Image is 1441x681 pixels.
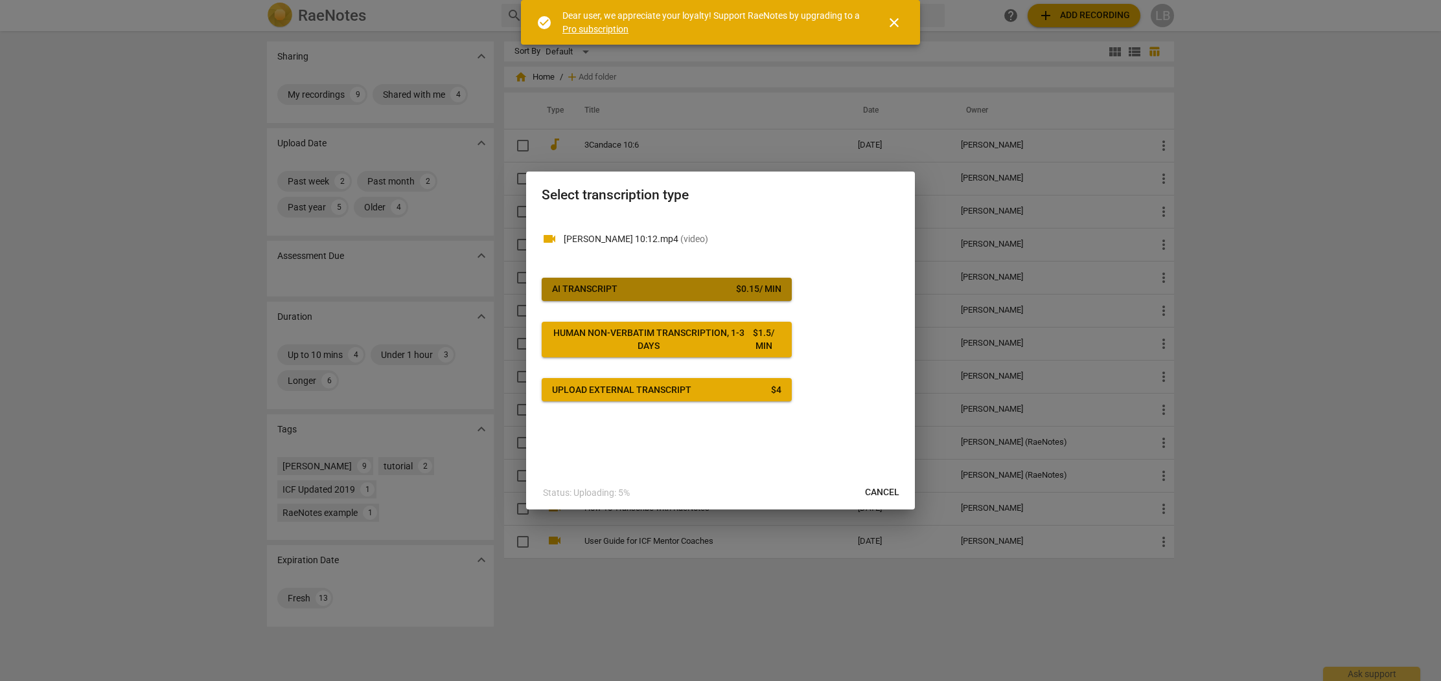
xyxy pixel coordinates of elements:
[552,327,746,352] div: Human non-verbatim transcription, 1-3 days
[542,231,557,247] span: videocam
[746,327,782,352] div: $ 1.5 / min
[542,322,792,357] button: Human non-verbatim transcription, 1-3 days$1.5/ min
[562,9,863,36] div: Dear user, we appreciate your loyalty! Support RaeNotes by upgrading to a
[680,234,708,244] span: ( video )
[736,283,781,296] div: $ 0.15 / min
[886,15,902,30] span: close
[564,232,899,246] p: Merle 10:12.mp4(video)
[542,378,792,401] button: Upload external transcript$4
[865,486,899,499] span: Cancel
[536,15,552,30] span: check_circle
[543,486,630,500] p: Status: Uploading: 5%
[562,24,628,34] a: Pro subscription
[552,384,691,397] div: Upload external transcript
[879,7,910,38] button: Close
[855,481,910,504] button: Cancel
[542,187,899,203] h2: Select transcription type
[542,278,792,301] button: AI Transcript$0.15/ min
[552,283,617,296] div: AI Transcript
[771,384,781,397] div: $ 4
